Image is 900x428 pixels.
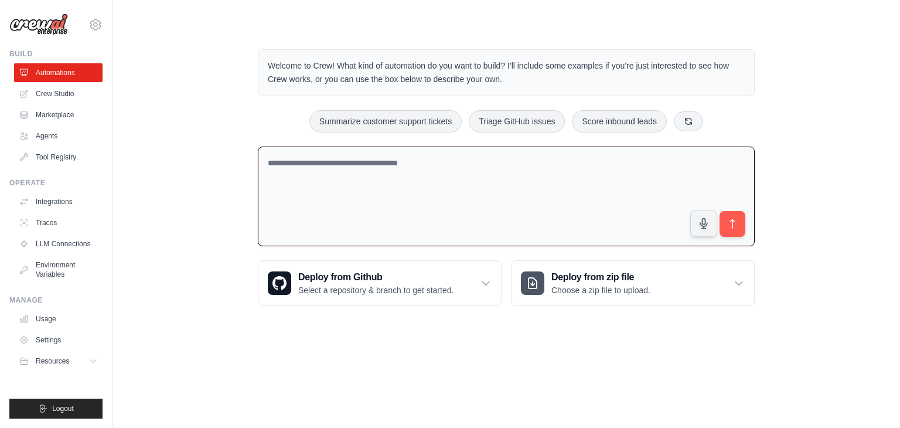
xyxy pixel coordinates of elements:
[572,110,667,133] button: Score inbound leads
[841,372,900,428] iframe: Chat Widget
[14,127,103,145] a: Agents
[14,213,103,232] a: Traces
[9,295,103,305] div: Manage
[14,106,103,124] a: Marketplace
[9,399,103,419] button: Logout
[52,404,74,413] span: Logout
[298,284,454,296] p: Select a repository & branch to get started.
[551,270,650,284] h3: Deploy from zip file
[309,110,462,133] button: Summarize customer support tickets
[14,235,103,253] a: LLM Connections
[298,270,454,284] h3: Deploy from Github
[551,284,650,296] p: Choose a zip file to upload.
[9,49,103,59] div: Build
[14,310,103,328] a: Usage
[469,110,565,133] button: Triage GitHub issues
[9,13,68,36] img: Logo
[14,331,103,349] a: Settings
[14,63,103,82] a: Automations
[9,178,103,188] div: Operate
[14,352,103,371] button: Resources
[14,192,103,211] a: Integrations
[14,84,103,103] a: Crew Studio
[14,148,103,167] a: Tool Registry
[268,59,745,86] p: Welcome to Crew! What kind of automation do you want to build? I'll include some examples if you'...
[14,256,103,284] a: Environment Variables
[36,356,69,366] span: Resources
